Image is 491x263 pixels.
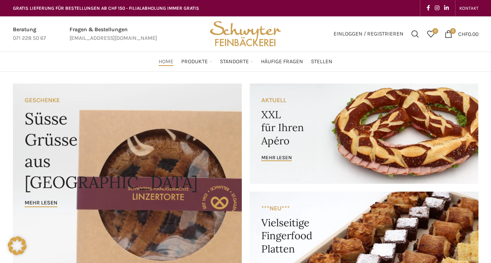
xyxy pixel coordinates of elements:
[261,54,303,69] a: Häufige Fragen
[334,31,404,37] span: Einloggen / Registrieren
[423,26,439,42] div: Meine Wunschliste
[330,26,407,42] a: Einloggen / Registrieren
[181,58,208,66] span: Produkte
[424,3,432,14] a: Facebook social link
[458,30,479,37] bdi: 0.00
[13,25,46,43] a: Infobox link
[459,5,479,11] span: KONTAKT
[407,26,423,42] a: Suchen
[441,26,482,42] a: 0 CHF0.00
[450,28,456,34] span: 0
[220,54,253,69] a: Standorte
[159,58,173,66] span: Home
[207,16,284,52] img: Bäckerei Schwyter
[432,28,438,34] span: 0
[432,3,442,14] a: Instagram social link
[181,54,212,69] a: Produkte
[423,26,439,42] a: 0
[220,58,249,66] span: Standorte
[207,30,284,37] a: Site logo
[459,0,479,16] a: KONTAKT
[70,25,157,43] a: Infobox link
[455,0,482,16] div: Secondary navigation
[159,54,173,69] a: Home
[250,84,479,184] a: Banner link
[442,3,451,14] a: Linkedin social link
[13,5,199,11] span: GRATIS LIEFERUNG FÜR BESTELLUNGEN AB CHF 150 - FILIALABHOLUNG IMMER GRATIS
[311,58,332,66] span: Stellen
[261,58,303,66] span: Häufige Fragen
[311,54,332,69] a: Stellen
[458,30,468,37] span: CHF
[9,54,482,69] div: Main navigation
